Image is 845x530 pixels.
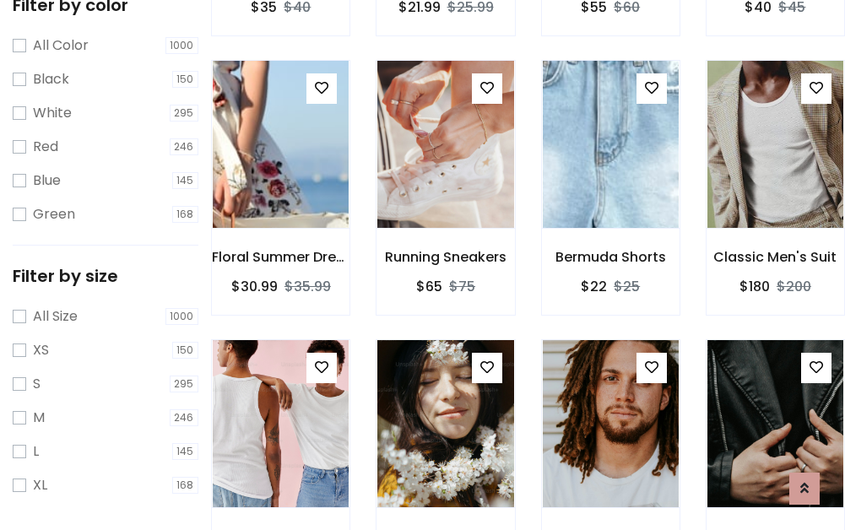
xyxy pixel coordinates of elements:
[172,342,199,359] span: 150
[172,206,199,223] span: 168
[33,103,72,123] label: White
[284,277,331,296] del: $35.99
[172,477,199,494] span: 168
[33,35,89,56] label: All Color
[13,266,198,286] h5: Filter by size
[376,249,514,265] h6: Running Sneakers
[777,277,811,296] del: $200
[449,277,475,296] del: $75
[707,249,844,265] h6: Classic Men's Suit
[172,172,199,189] span: 145
[33,204,75,224] label: Green
[170,105,199,122] span: 295
[581,279,607,295] h6: $22
[33,408,45,428] label: M
[33,441,39,462] label: L
[170,409,199,426] span: 246
[33,170,61,191] label: Blue
[33,137,58,157] label: Red
[33,306,78,327] label: All Size
[542,249,680,265] h6: Bermuda Shorts
[614,277,640,296] del: $25
[33,475,47,495] label: XL
[33,340,49,360] label: XS
[416,279,442,295] h6: $65
[165,308,199,325] span: 1000
[170,138,199,155] span: 246
[165,37,199,54] span: 1000
[170,376,199,392] span: 295
[231,279,278,295] h6: $30.99
[33,374,41,394] label: S
[739,279,770,295] h6: $180
[33,69,69,89] label: Black
[212,249,349,265] h6: Floral Summer Dress
[172,71,199,88] span: 150
[172,443,199,460] span: 145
